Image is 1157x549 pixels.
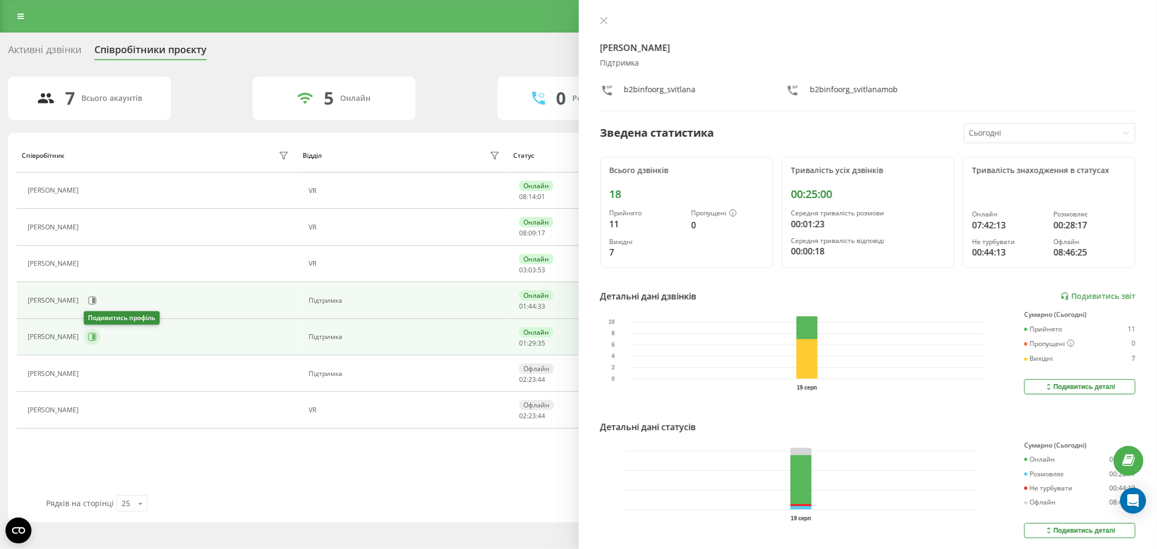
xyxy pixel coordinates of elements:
div: VR [309,224,502,231]
div: Вихідні [610,238,682,246]
span: 14 [528,192,536,201]
span: 01 [519,339,527,348]
span: 33 [538,302,545,311]
div: [PERSON_NAME] [28,260,81,267]
div: : : [519,229,545,237]
span: 44 [528,302,536,311]
span: 09 [528,228,536,238]
div: 00:28:17 [1109,470,1135,478]
div: 08:46:25 [1053,246,1126,259]
span: Рядків на сторінці [46,498,114,508]
div: 0 [691,219,764,232]
div: Пропущені [1024,340,1075,348]
div: 7 [610,246,682,259]
div: Онлайн [972,210,1045,218]
span: 35 [538,339,545,348]
div: Вихідні [1024,355,1053,362]
text: 4 [611,353,615,359]
div: [PERSON_NAME] [28,333,81,341]
div: 7 [1132,355,1135,362]
text: 6 [611,342,615,348]
div: 11 [1128,325,1135,333]
span: 01 [538,192,545,201]
div: [PERSON_NAME] [28,406,81,414]
div: 08:46:25 [1109,499,1135,506]
div: Онлайн [1024,456,1055,463]
div: VR [309,187,502,195]
div: : : [519,412,545,420]
div: 07:42:13 [1109,456,1135,463]
div: Офлайн [519,400,554,410]
span: 02 [519,375,527,384]
div: Детальні дані статусів [600,420,696,433]
div: Розмовляє [1053,210,1126,218]
div: Всього дзвінків [610,166,764,175]
div: 5 [324,88,334,108]
button: Подивитись деталі [1024,523,1135,538]
button: Open CMP widget [5,518,31,544]
div: Онлайн [519,217,553,227]
div: b2binfoorg_svitlanamob [810,84,898,100]
div: Сумарно (Сьогодні) [1024,442,1135,449]
div: 00:01:23 [791,218,945,231]
div: Подивитись деталі [1044,382,1115,391]
div: 00:28:17 [1053,219,1126,232]
div: : : [519,193,545,201]
div: Не турбувати [1024,484,1072,492]
span: 23 [528,375,536,384]
div: Відділ [303,152,322,159]
div: Тривалість усіх дзвінків [791,166,945,175]
text: 19 серп [790,515,810,521]
span: 44 [538,411,545,420]
div: Середня тривалість відповіді [791,237,945,245]
div: 0 [556,88,566,108]
div: Розмовляють [572,94,625,103]
div: 0 [1132,340,1135,348]
div: Підтримка [600,59,1136,68]
div: : : [519,266,545,274]
div: Зведена статистика [600,125,714,141]
div: Офлайн [1053,238,1126,246]
div: 7 [66,88,75,108]
div: 25 [122,498,130,509]
span: 23 [528,411,536,420]
div: Розмовляє [1024,470,1064,478]
span: 08 [519,228,527,238]
div: [PERSON_NAME] [28,224,81,231]
div: Не турбувати [972,238,1045,246]
div: Офлайн [1024,499,1056,506]
div: 07:42:13 [972,219,1045,232]
div: Онлайн [519,290,553,301]
div: Прийнято [610,209,682,217]
div: Підтримка [309,333,502,341]
div: 00:00:18 [791,245,945,258]
div: Онлайн [340,94,370,103]
div: Сумарно (Сьогодні) [1024,311,1135,318]
div: [PERSON_NAME] [28,370,81,378]
span: 17 [538,228,545,238]
span: 03 [519,265,527,274]
div: : : [519,376,545,384]
span: 02 [519,411,527,420]
div: Прийнято [1024,325,1062,333]
div: 00:44:13 [1109,484,1135,492]
text: 19 серп [797,385,817,391]
div: Онлайн [519,181,553,191]
span: 01 [519,302,527,311]
button: Подивитись деталі [1024,379,1135,394]
text: 10 [609,319,615,325]
div: VR [309,406,502,414]
text: 8 [611,330,615,336]
div: : : [519,303,545,310]
div: Підтримка [309,297,502,304]
div: Тривалість знаходження в статусах [972,166,1126,175]
div: VR [309,260,502,267]
span: 53 [538,265,545,274]
div: Статус [513,152,534,159]
span: 08 [519,192,527,201]
h4: [PERSON_NAME] [600,41,1136,54]
div: 11 [610,218,682,231]
div: Пропущені [691,209,764,218]
div: Офлайн [519,363,554,374]
div: b2binfoorg_svitlana [624,84,696,100]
